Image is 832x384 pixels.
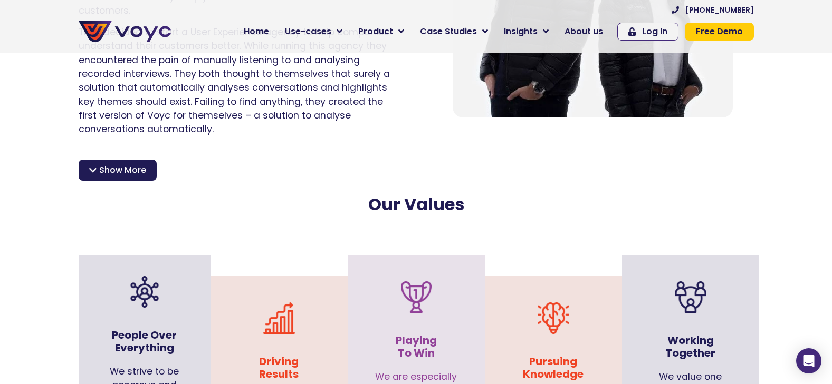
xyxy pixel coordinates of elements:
a: Free Demo [685,23,754,41]
h3: Playing To Win [369,334,464,359]
a: About us [557,21,611,42]
div: Open Intercom Messenger [796,348,821,373]
span: Insights [504,25,538,38]
h3: Working Together [643,334,738,359]
span: Product [358,25,393,38]
h2: Our Values [82,194,751,214]
h3: Pursuing Knowledge [506,355,601,380]
span: Log In [642,27,667,36]
span: Home [244,25,269,38]
img: voyc-full-logo [79,21,171,42]
span: [PHONE_NUMBER] [685,6,754,14]
p: After making it into the prestigious Techstars [DOMAIN_NAME] accelerator in [GEOGRAPHIC_DATA], th... [79,144,754,185]
img: teamwork [675,281,706,313]
img: improvement [263,302,295,334]
img: trophy [400,281,432,313]
p: They decided to start a User Experience agency to help companies understand their customers bette... [79,25,400,136]
a: Use-cases [277,21,350,42]
span: Free Demo [696,27,743,36]
h3: People Over Everything [94,329,195,354]
span: Use-cases [285,25,331,38]
a: [PHONE_NUMBER] [672,6,754,14]
img: brain-idea [538,302,569,334]
a: Home [236,21,277,42]
img: organization [129,276,160,308]
a: Insights [496,21,557,42]
span: About us [565,25,603,38]
a: Case Studies [412,21,496,42]
h3: Driving Results [232,355,327,380]
a: Product [350,21,412,42]
div: Show More [79,160,157,181]
a: Log In [617,23,678,41]
span: Case Studies [420,25,477,38]
span: Show More [99,164,146,176]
